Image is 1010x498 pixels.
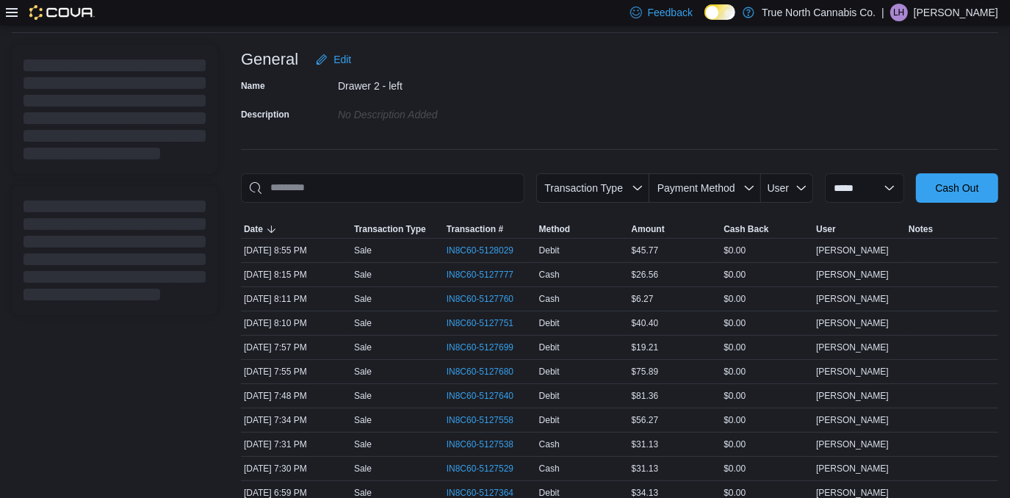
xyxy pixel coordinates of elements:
[906,220,998,238] button: Notes
[354,269,372,281] p: Sale
[539,390,560,402] span: Debit
[704,4,735,20] input: Dark Mode
[657,182,735,194] span: Payment Method
[447,314,528,332] button: IN8C60-5127751
[241,339,351,356] div: [DATE] 7:57 PM
[816,414,889,426] span: [PERSON_NAME]
[813,220,906,238] button: User
[447,293,513,305] span: IN8C60-5127760
[816,317,889,329] span: [PERSON_NAME]
[354,317,372,329] p: Sale
[648,5,693,20] span: Feedback
[632,463,659,474] span: $31.13
[447,439,513,450] span: IN8C60-5127538
[721,411,813,429] div: $0.00
[816,342,889,353] span: [PERSON_NAME]
[447,317,513,329] span: IN8C60-5127751
[721,290,813,308] div: $0.00
[447,266,528,284] button: IN8C60-5127777
[354,293,372,305] p: Sale
[539,245,560,256] span: Debit
[354,414,372,426] p: Sale
[447,223,503,235] span: Transaction #
[816,223,836,235] span: User
[761,173,813,203] button: User
[241,80,265,92] label: Name
[241,290,351,308] div: [DATE] 8:11 PM
[241,411,351,429] div: [DATE] 7:34 PM
[539,269,560,281] span: Cash
[241,436,351,453] div: [DATE] 7:31 PM
[632,390,659,402] span: $81.36
[354,342,372,353] p: Sale
[816,463,889,474] span: [PERSON_NAME]
[244,223,263,235] span: Date
[447,411,528,429] button: IN8C60-5127558
[632,223,665,235] span: Amount
[241,387,351,405] div: [DATE] 7:48 PM
[241,109,289,120] label: Description
[447,339,528,356] button: IN8C60-5127699
[536,173,649,203] button: Transaction Type
[24,62,206,162] span: Loading
[447,242,528,259] button: IN8C60-5128029
[721,339,813,356] div: $0.00
[721,314,813,332] div: $0.00
[881,4,884,21] p: |
[632,342,659,353] span: $19.21
[241,173,524,203] input: This is a search bar. As you type, the results lower in the page will automatically filter.
[241,266,351,284] div: [DATE] 8:15 PM
[935,181,978,195] span: Cash Out
[539,366,560,378] span: Debit
[333,52,351,67] span: Edit
[447,387,528,405] button: IN8C60-5127640
[354,439,372,450] p: Sale
[721,436,813,453] div: $0.00
[338,103,535,120] div: No Description added
[539,463,560,474] span: Cash
[539,342,560,353] span: Debit
[649,173,761,203] button: Payment Method
[724,223,768,235] span: Cash Back
[447,460,528,477] button: IN8C60-5127529
[632,414,659,426] span: $56.27
[768,182,790,194] span: User
[816,293,889,305] span: [PERSON_NAME]
[539,223,571,235] span: Method
[29,5,95,20] img: Cova
[338,74,535,92] div: Drawer 2 - left
[351,220,444,238] button: Transaction Type
[762,4,876,21] p: True North Cannabis Co.
[816,390,889,402] span: [PERSON_NAME]
[893,4,904,21] span: LH
[721,220,813,238] button: Cash Back
[447,269,513,281] span: IN8C60-5127777
[354,366,372,378] p: Sale
[721,460,813,477] div: $0.00
[447,366,513,378] span: IN8C60-5127680
[241,363,351,380] div: [DATE] 7:55 PM
[539,439,560,450] span: Cash
[447,245,513,256] span: IN8C60-5128029
[241,220,351,238] button: Date
[539,414,560,426] span: Debit
[241,460,351,477] div: [DATE] 7:30 PM
[816,245,889,256] span: [PERSON_NAME]
[539,317,560,329] span: Debit
[916,173,998,203] button: Cash Out
[890,4,908,21] div: Lizzie Holmes
[914,4,998,21] p: [PERSON_NAME]
[632,245,659,256] span: $45.77
[704,20,705,21] span: Dark Mode
[632,269,659,281] span: $26.56
[354,463,372,474] p: Sale
[816,269,889,281] span: [PERSON_NAME]
[721,242,813,259] div: $0.00
[544,182,623,194] span: Transaction Type
[539,293,560,305] span: Cash
[447,463,513,474] span: IN8C60-5127529
[721,363,813,380] div: $0.00
[721,266,813,284] div: $0.00
[24,203,206,303] span: Loading
[632,439,659,450] span: $31.13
